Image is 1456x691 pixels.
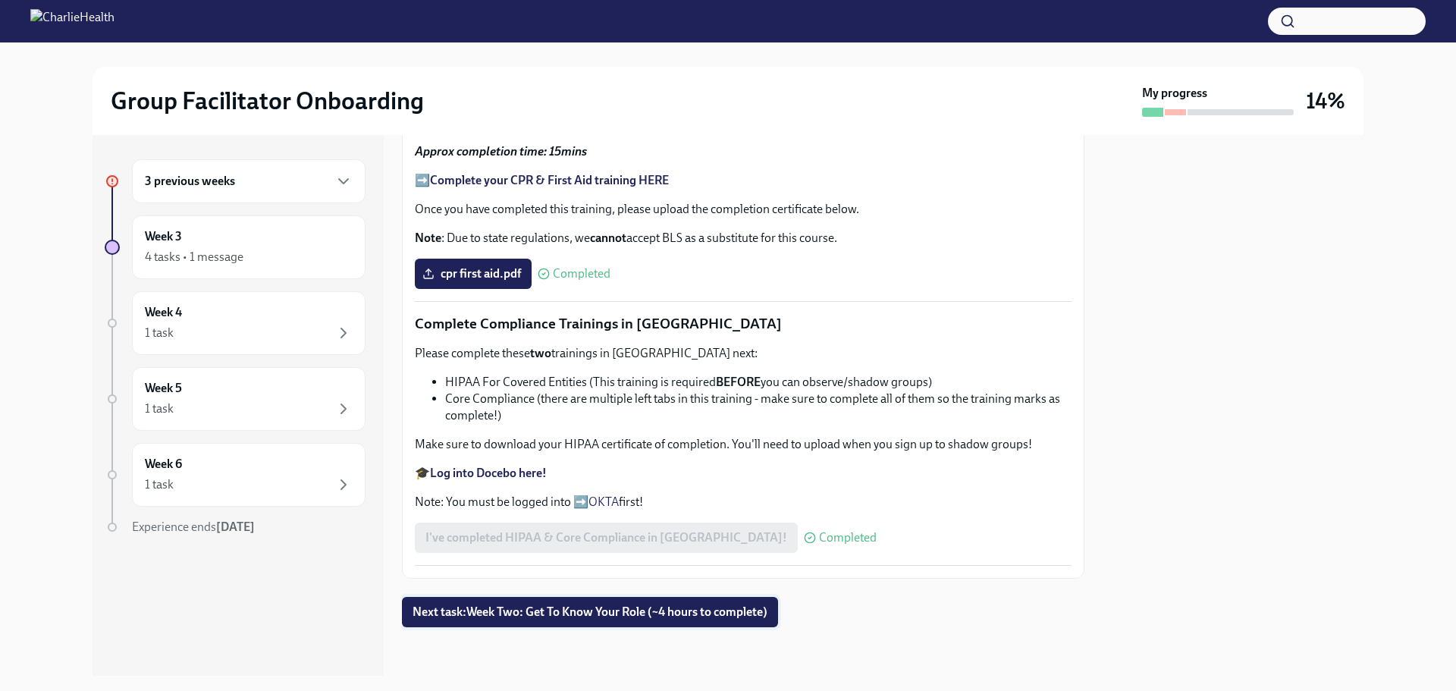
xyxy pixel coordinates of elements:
[216,520,255,534] strong: [DATE]
[445,391,1072,424] li: Core Compliance (there are multiple left tabs in this training - make sure to complete all of the...
[145,249,243,265] div: 4 tasks • 1 message
[415,172,1072,189] p: ➡️
[415,465,1072,482] p: 🎓
[415,144,587,159] strong: Approx completion time: 15mins
[145,476,174,493] div: 1 task
[590,231,626,245] strong: cannot
[415,201,1072,218] p: Once you have completed this training, please upload the completion certificate below.
[30,9,115,33] img: CharlieHealth
[1306,87,1345,115] h3: 14%
[105,367,366,431] a: Week 51 task
[415,230,1072,247] p: : Due to state regulations, we accept BLS as a substitute for this course.
[145,325,174,341] div: 1 task
[105,215,366,279] a: Week 34 tasks • 1 message
[588,495,619,509] a: OKTA
[145,228,182,245] h6: Week 3
[716,375,761,389] strong: BEFORE
[415,314,1072,334] p: Complete Compliance Trainings in [GEOGRAPHIC_DATA]
[415,259,532,289] label: cpr first aid.pdf
[415,436,1072,453] p: Make sure to download your HIPAA certificate of completion. You'll need to upload when you sign u...
[132,520,255,534] span: Experience ends
[425,266,521,281] span: cpr first aid.pdf
[430,173,669,187] a: Complete your CPR & First Aid training HERE
[111,86,424,116] h2: Group Facilitator Onboarding
[145,304,182,321] h6: Week 4
[145,456,182,473] h6: Week 6
[415,231,441,245] strong: Note
[553,268,610,280] span: Completed
[415,345,1072,362] p: Please complete these trainings in [GEOGRAPHIC_DATA] next:
[145,380,182,397] h6: Week 5
[430,466,547,480] a: Log into Docebo here!
[145,173,235,190] h6: 3 previous weeks
[413,605,767,620] span: Next task : Week Two: Get To Know Your Role (~4 hours to complete)
[145,400,174,417] div: 1 task
[105,291,366,355] a: Week 41 task
[105,443,366,507] a: Week 61 task
[530,346,551,360] strong: two
[445,374,1072,391] li: HIPAA For Covered Entities (This training is required you can observe/shadow groups)
[1142,85,1207,102] strong: My progress
[415,494,1072,510] p: Note: You must be logged into ➡️ first!
[132,159,366,203] div: 3 previous weeks
[819,532,877,544] span: Completed
[402,597,778,627] button: Next task:Week Two: Get To Know Your Role (~4 hours to complete)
